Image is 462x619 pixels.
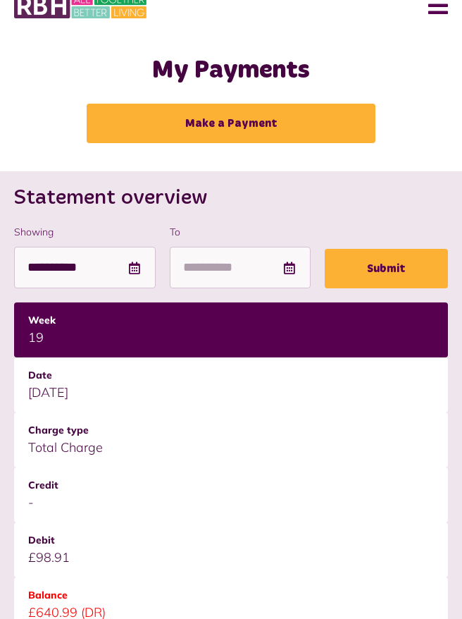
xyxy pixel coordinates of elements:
[87,104,375,143] a: Make a Payment
[14,247,156,288] input: Use the arrow keys to pick a date
[14,302,448,357] td: 19
[325,249,448,288] button: Submit
[14,467,448,522] td: -
[14,225,156,240] label: Showing
[14,522,448,577] td: £98.91
[170,225,311,240] label: To
[14,56,448,86] h1: My Payments
[14,412,448,467] td: Total Charge
[14,185,448,211] h2: Statement overview
[14,357,448,412] td: [DATE]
